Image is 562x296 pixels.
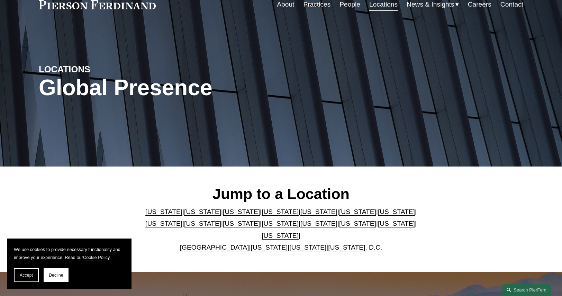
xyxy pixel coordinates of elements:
[7,239,132,289] section: Cookie banner
[14,268,39,282] button: Accept
[339,220,376,227] a: [US_STATE]
[145,208,182,215] a: [US_STATE]
[140,206,423,254] p: | | | | | | | | | | | | | | | | | |
[300,208,337,215] a: [US_STATE]
[262,208,299,215] a: [US_STATE]
[223,208,260,215] a: [US_STATE]
[83,255,110,260] a: Cookie Policy
[39,64,160,75] h4: LOCATIONS
[140,185,423,203] h2: Jump to a Location
[289,244,326,251] a: [US_STATE]
[262,232,299,239] a: [US_STATE]
[39,75,362,100] h1: Global Presence
[502,284,551,296] a: Search this site
[49,273,63,278] span: Decline
[14,245,125,261] p: We use cookies to provide necessary functionality and improve your experience. Read our .
[339,208,376,215] a: [US_STATE]
[378,208,415,215] a: [US_STATE]
[300,220,337,227] a: [US_STATE]
[20,273,33,278] span: Accept
[184,208,221,215] a: [US_STATE]
[44,268,69,282] button: Decline
[223,220,260,227] a: [US_STATE]
[251,244,288,251] a: [US_STATE]
[145,220,182,227] a: [US_STATE]
[180,244,249,251] a: [GEOGRAPHIC_DATA]
[262,220,299,227] a: [US_STATE]
[184,220,221,227] a: [US_STATE]
[378,220,415,227] a: [US_STATE]
[328,244,382,251] a: [US_STATE], D.C.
